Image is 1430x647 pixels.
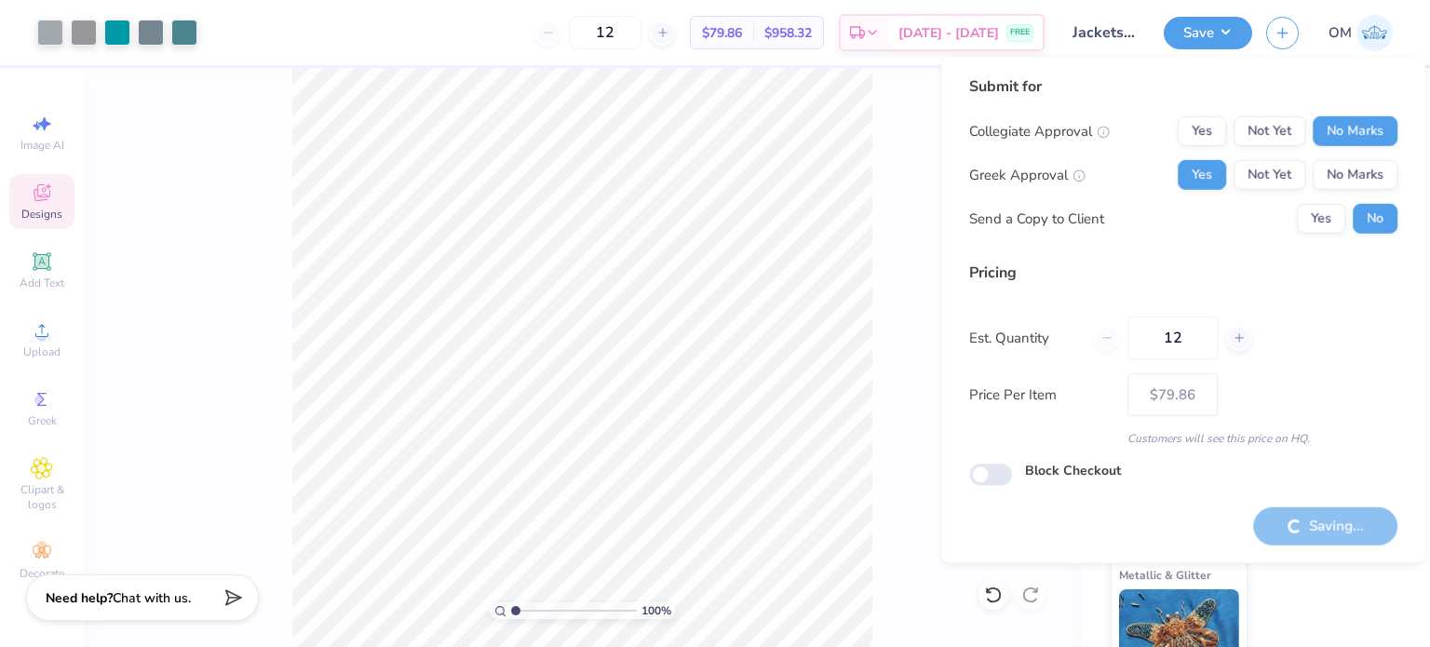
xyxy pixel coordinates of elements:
span: Add Text [20,276,64,290]
button: Yes [1178,160,1226,190]
span: $958.32 [764,23,812,43]
div: Customers will see this price on HQ. [969,430,1397,447]
span: Upload [23,344,61,359]
button: Yes [1178,116,1226,146]
span: FREE [1010,26,1030,39]
a: OM [1329,15,1393,51]
div: Pricing [969,262,1397,284]
div: Send a Copy to Client [969,209,1104,230]
button: No Marks [1313,160,1397,190]
span: Clipart & logos [9,482,74,512]
span: Decorate [20,566,64,581]
button: Save [1164,17,1252,49]
span: 100 % [641,602,671,619]
input: – – [569,16,641,49]
span: $79.86 [702,23,742,43]
div: Greek Approval [969,165,1086,186]
span: OM [1329,22,1352,44]
input: Untitled Design [1059,14,1150,51]
button: Not Yet [1234,116,1305,146]
span: Metallic & Glitter [1119,565,1211,585]
div: Submit for [969,75,1397,98]
span: Designs [21,207,62,222]
span: Image AI [20,138,64,153]
div: Collegiate Approval [969,121,1110,142]
span: Greek [28,413,57,428]
input: – – [1127,317,1218,359]
button: No Marks [1313,116,1397,146]
button: Not Yet [1234,160,1305,190]
strong: Need help? [46,589,113,607]
span: Chat with us. [113,589,191,607]
label: Price Per Item [969,384,1113,406]
img: Om Mehrotra [1356,15,1393,51]
label: Est. Quantity [969,328,1080,349]
button: Yes [1297,204,1345,234]
span: [DATE] - [DATE] [898,23,999,43]
button: No [1353,204,1397,234]
label: Block Checkout [1025,461,1121,480]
